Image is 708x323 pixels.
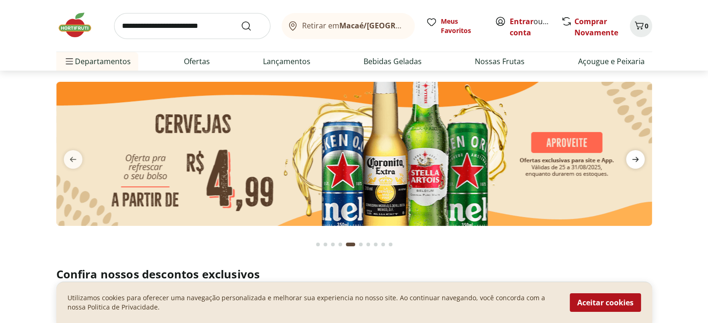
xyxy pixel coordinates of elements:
button: Go to page 3 from fs-carousel [329,233,337,256]
a: Bebidas Geladas [364,56,422,67]
img: Hortifruti [56,11,103,39]
button: Go to page 6 from fs-carousel [357,233,364,256]
button: Go to page 9 from fs-carousel [379,233,387,256]
button: Go to page 2 from fs-carousel [322,233,329,256]
button: Go to page 4 from fs-carousel [337,233,344,256]
a: Criar conta [510,16,561,38]
button: Go to page 8 from fs-carousel [372,233,379,256]
input: search [114,13,270,39]
a: Meus Favoritos [426,17,484,35]
button: Retirar emMacaé/[GEOGRAPHIC_DATA] [282,13,415,39]
a: Açougue e Peixaria [578,56,644,67]
span: Meus Favoritos [441,17,484,35]
a: Comprar Novamente [574,16,618,38]
button: Go to page 10 from fs-carousel [387,233,394,256]
button: previous [56,150,90,169]
h2: Confira nossos descontos exclusivos [56,267,652,282]
a: Nossas Frutas [475,56,525,67]
p: Utilizamos cookies para oferecer uma navegação personalizada e melhorar sua experiencia no nosso ... [67,293,559,312]
a: Lançamentos [263,56,310,67]
img: cervejas [56,82,652,226]
button: next [619,150,652,169]
span: ou [510,16,551,38]
span: Retirar em [302,21,405,30]
button: Aceitar cookies [570,293,641,312]
span: Departamentos [64,50,131,73]
a: Ofertas [184,56,210,67]
button: Submit Search [241,20,263,32]
button: Menu [64,50,75,73]
span: 0 [645,21,648,30]
b: Macaé/[GEOGRAPHIC_DATA] [339,20,444,31]
button: Carrinho [630,15,652,37]
button: Current page from fs-carousel [344,233,357,256]
a: Entrar [510,16,533,26]
button: Go to page 7 from fs-carousel [364,233,372,256]
button: Go to page 1 from fs-carousel [314,233,322,256]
